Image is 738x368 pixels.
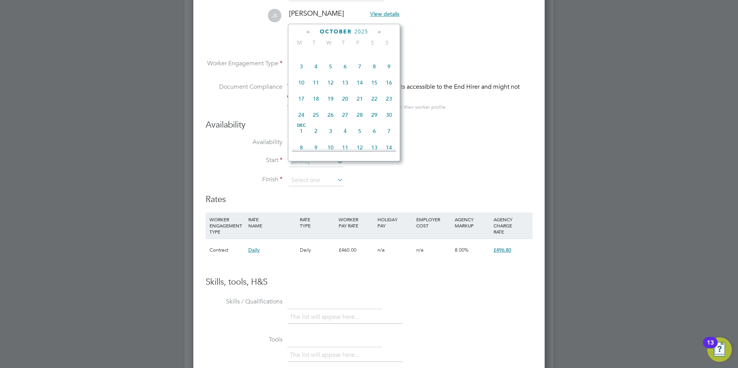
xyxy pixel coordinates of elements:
span: T [336,39,351,46]
span: M [292,39,307,46]
span: 17 [294,91,309,106]
div: WORKER PAY RATE [337,212,376,232]
span: 22 [367,91,382,106]
span: 10 [294,75,309,90]
label: Availability [206,138,283,146]
span: 2 [309,124,323,138]
span: 2025 [354,28,368,35]
span: 8 [294,140,309,155]
span: View details [370,10,399,17]
span: 7 [352,59,367,74]
li: The list will appear here... [290,350,362,360]
span: 27 [338,108,352,122]
label: Finish [206,176,283,184]
span: 23 [382,91,396,106]
div: HOLIDAY PAY [376,212,414,232]
label: Worker Engagement Type [206,60,283,68]
span: 6 [338,59,352,74]
span: S [380,39,394,46]
span: 20 [338,91,352,106]
div: WORKER ENGAGEMENT TYPE [208,212,246,239]
div: EMPLOYER COST [414,212,453,232]
span: 15 [367,75,382,90]
span: 10 [323,140,338,155]
span: 30 [382,108,396,122]
span: 18 [309,91,323,106]
div: £460.00 [337,239,376,261]
span: W [321,39,336,46]
span: 19 [323,91,338,106]
div: Daily [298,239,337,261]
span: T [307,39,321,46]
li: The list will appear here... [290,312,362,322]
span: 4 [338,124,352,138]
span: 9 [309,140,323,155]
span: 26 [323,108,338,122]
span: 14 [382,140,396,155]
span: Dec [294,124,309,128]
div: 13 [707,343,714,353]
span: 6 [367,124,382,138]
span: 21 [352,91,367,106]
span: 5 [352,124,367,138]
span: 11 [338,140,352,155]
div: Contract [208,239,246,261]
span: n/a [416,247,424,253]
label: Skills / Qualifications [206,298,283,306]
span: F [351,39,365,46]
span: 16 [382,75,396,90]
div: You can edit access to this worker’s documents from their worker profile. [287,103,447,112]
label: Document Compliance [206,82,283,110]
div: RATE TYPE [298,212,337,232]
input: Select one [289,156,343,167]
span: 3 [294,59,309,74]
span: 13 [338,75,352,90]
span: 5 [323,59,338,74]
span: 3 [323,124,338,138]
label: Tools [206,336,283,344]
h3: Rates [206,194,532,205]
span: 12 [323,75,338,90]
span: JS [268,9,281,22]
span: 7 [382,124,396,138]
span: Daily [248,247,260,253]
span: 12 [352,140,367,155]
div: AGENCY CHARGE RATE [492,212,530,239]
div: This worker has no Compliance Documents accessible to the End Hirer and might not qualify for thi... [287,82,532,101]
span: 24 [294,108,309,122]
span: 9 [382,59,396,74]
span: 11 [309,75,323,90]
span: £496.80 [494,247,511,253]
span: 4 [309,59,323,74]
span: 29 [367,108,382,122]
div: RATE NAME [246,212,298,232]
h3: Availability [206,119,532,131]
span: 13 [367,140,382,155]
span: n/a [377,247,385,253]
label: Start [206,156,283,164]
span: [PERSON_NAME] [289,9,344,18]
span: 8 [367,59,382,74]
span: S [365,39,380,46]
span: October [320,28,352,35]
span: 14 [352,75,367,90]
span: 8.00% [455,247,469,253]
span: 28 [352,108,367,122]
span: 25 [309,108,323,122]
div: AGENCY MARKUP [453,212,492,232]
input: Select one [289,175,343,186]
button: Open Resource Center, 13 new notifications [707,337,732,362]
h3: Skills, tools, H&S [206,277,532,288]
span: 1 [294,124,309,138]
